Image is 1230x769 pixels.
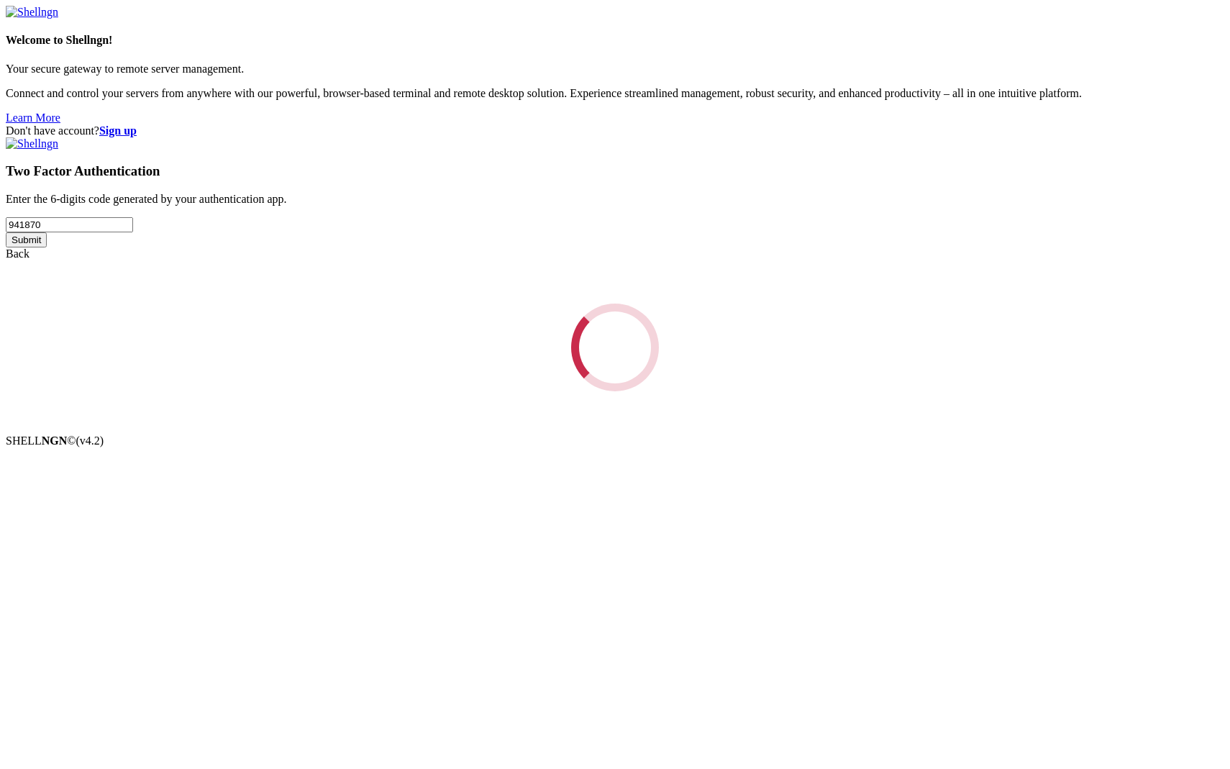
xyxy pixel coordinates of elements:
span: 4.2.0 [76,434,104,447]
img: Shellngn [6,6,58,19]
div: Don't have account? [6,124,1224,137]
a: Sign up [99,124,137,137]
div: Loading... [557,289,673,406]
a: Back [6,247,29,260]
b: NGN [42,434,68,447]
a: Learn More [6,112,60,124]
p: Connect and control your servers from anywhere with our powerful, browser-based terminal and remo... [6,87,1224,100]
span: SHELL © [6,434,104,447]
p: Enter the 6-digits code generated by your authentication app. [6,193,1224,206]
input: Two factor code [6,217,133,232]
h3: Two Factor Authentication [6,163,1224,179]
p: Your secure gateway to remote server management. [6,63,1224,76]
input: Submit [6,232,47,247]
img: Shellngn [6,137,58,150]
h4: Welcome to Shellngn! [6,34,1224,47]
